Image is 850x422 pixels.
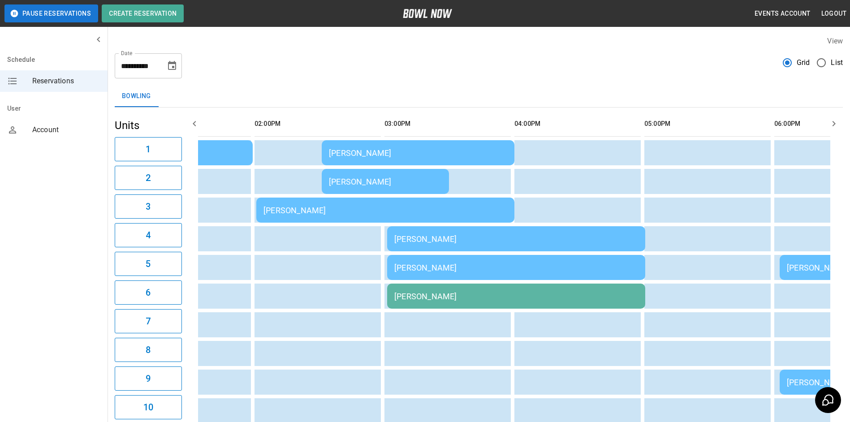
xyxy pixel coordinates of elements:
h6: 6 [146,285,151,300]
h6: 9 [146,371,151,386]
h6: 4 [146,228,151,242]
div: [PERSON_NAME] [394,292,638,301]
th: 03:00PM [384,111,511,137]
div: [PERSON_NAME] [329,177,442,186]
span: Account [32,125,100,135]
button: Pause Reservations [4,4,98,22]
button: Choose date, selected date is Aug 23, 2025 [163,57,181,75]
div: [PERSON_NAME] [329,148,507,158]
h6: 5 [146,257,151,271]
button: 5 [115,252,182,276]
button: 1 [115,137,182,161]
h6: 7 [146,314,151,328]
span: Reservations [32,76,100,86]
th: 02:00PM [255,111,381,137]
div: [PERSON_NAME] [263,206,507,215]
button: 2 [115,166,182,190]
h6: 10 [143,400,153,414]
span: List [831,57,843,68]
label: View [827,37,843,45]
button: 7 [115,309,182,333]
div: [PERSON_NAME] [394,234,638,244]
button: 9 [115,366,182,391]
button: 4 [115,223,182,247]
h6: 3 [146,199,151,214]
button: Bowling [115,86,158,107]
button: Logout [818,5,850,22]
button: Events Account [751,5,814,22]
h6: 2 [146,171,151,185]
h6: 1 [146,142,151,156]
h5: Units [115,118,182,133]
button: Create Reservation [102,4,184,22]
h6: 8 [146,343,151,357]
span: Grid [797,57,810,68]
button: 10 [115,395,182,419]
div: [PERSON_NAME] [394,263,638,272]
button: 6 [115,280,182,305]
button: 8 [115,338,182,362]
button: 3 [115,194,182,219]
img: logo [403,9,452,18]
div: inventory tabs [115,86,843,107]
